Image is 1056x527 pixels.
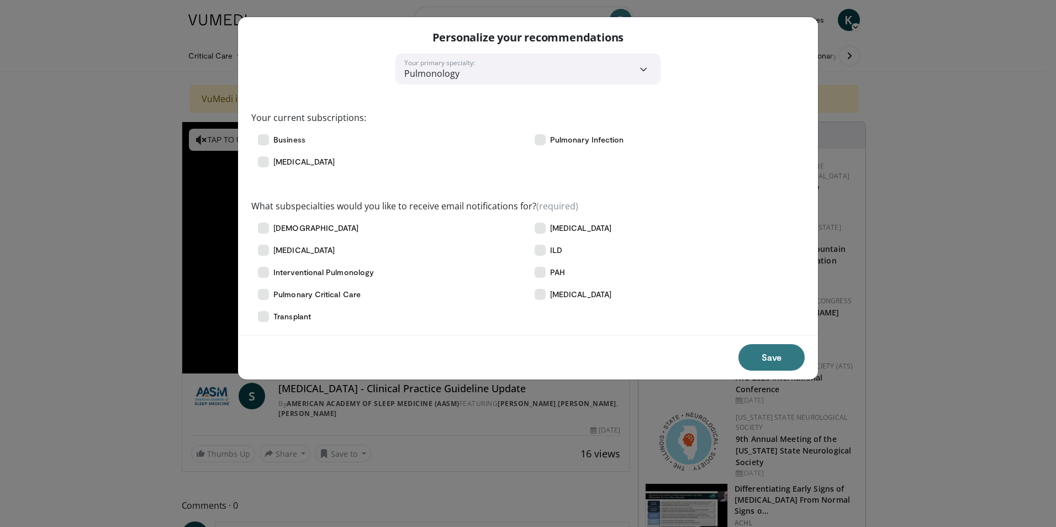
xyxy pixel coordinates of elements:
[251,111,366,124] label: Your current subscriptions:
[273,245,335,256] span: [MEDICAL_DATA]
[273,223,358,234] span: [DEMOGRAPHIC_DATA]
[273,134,305,145] span: Business
[251,199,578,213] label: What subspecialties would you like to receive email notifications for?
[550,245,562,256] span: ILD
[432,30,624,45] p: Personalize your recommendations
[273,267,374,278] span: Interventional Pulmonology
[273,289,361,300] span: Pulmonary Critical Care
[550,289,611,300] span: [MEDICAL_DATA]
[738,344,805,371] button: Save
[550,223,611,234] span: [MEDICAL_DATA]
[536,200,578,212] span: (required)
[550,267,565,278] span: PAH
[273,311,311,322] span: Transplant
[273,156,335,167] span: [MEDICAL_DATA]
[550,134,624,145] span: Pulmonary Infection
